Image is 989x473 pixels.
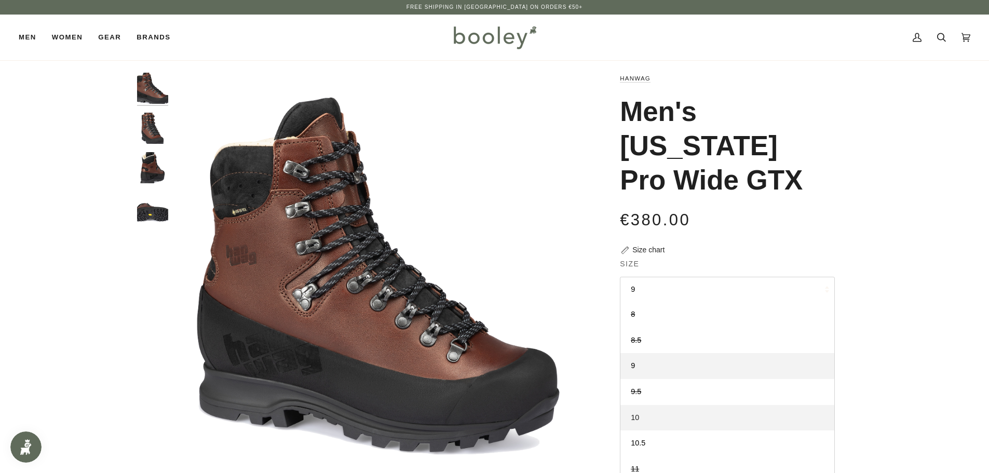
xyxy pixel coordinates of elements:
[620,75,651,82] a: Hanwag
[631,336,641,344] span: 8.5
[631,387,641,396] span: 9.5
[620,405,834,431] a: 10
[620,328,834,354] a: 8.5
[620,379,834,405] a: 9.5
[631,413,639,422] span: 10
[631,361,635,370] span: 9
[10,431,42,463] iframe: Button to open loyalty program pop-up
[620,302,834,328] a: 8
[137,152,168,183] img: Hanwag Men's Alaska Pro Wide GTX - Booley Galway
[620,211,690,229] span: €380.00
[137,32,170,43] span: Brands
[620,277,835,302] button: 9
[44,15,90,60] a: Women
[449,22,540,52] img: Booley
[137,113,168,144] img: Hanwag Men's Alaska Pro Wide GTX - Booley Galway
[19,32,36,43] span: Men
[620,259,639,269] span: Size
[19,15,44,60] a: Men
[137,73,168,104] img: Hanwag Men's Alaska Pro Wide GTX Century / Black - Booley Galway
[137,192,168,223] img: Hanwag Men's Alaska Pro Wide GTX - Booley Galway
[52,32,83,43] span: Women
[98,32,121,43] span: Gear
[620,353,834,379] a: 9
[632,245,665,255] div: Size chart
[620,430,834,456] a: 10.5
[631,310,635,318] span: 8
[407,3,582,11] p: Free Shipping in [GEOGRAPHIC_DATA] on Orders €50+
[620,94,827,197] h1: Men's [US_STATE] Pro Wide GTX
[631,439,645,447] span: 10.5
[129,15,178,60] a: Brands
[631,465,639,473] span: 11
[90,15,129,60] a: Gear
